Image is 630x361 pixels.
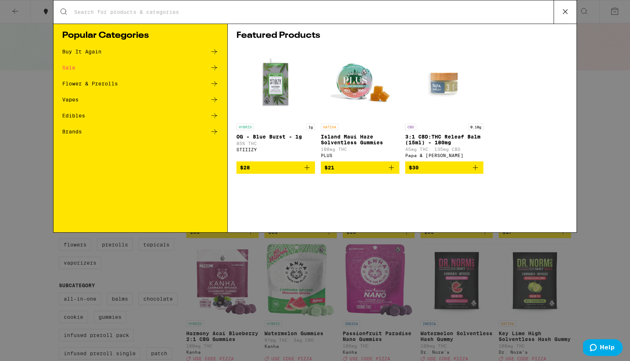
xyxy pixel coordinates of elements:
img: Papa & Barkley - 3:1 CBD:THC Releaf Balm (15ml) - 180mg [408,47,481,120]
p: 100mg THC [321,147,399,152]
a: Vapes [62,95,219,104]
div: PLUS [321,153,399,158]
p: 45mg THC: 135mg CBD [405,147,484,152]
span: $21 [324,165,334,171]
p: OG - Blue Burst - 1g [236,134,315,140]
div: Flower & Prerolls [62,81,118,86]
a: Buy It Again [62,47,219,56]
div: Sale [62,65,75,70]
iframe: Opens a widget where you can find more information [583,339,623,357]
button: Add to bag [405,161,484,174]
a: Open page for Island Maui Haze Solventless Gummies from PLUS [321,47,399,161]
p: 3:1 CBD:THC Releaf Balm (15ml) - 180mg [405,134,484,145]
h1: Popular Categories [62,31,219,40]
div: Papa & [PERSON_NAME] [405,153,484,158]
a: Flower & Prerolls [62,79,219,88]
p: CBD [405,124,416,130]
h1: Featured Products [236,31,568,40]
span: $30 [409,165,419,171]
div: STIIIZY [236,147,315,152]
a: Edibles [62,111,219,120]
button: Add to bag [321,161,399,174]
input: Search for products & categories [74,9,554,15]
img: STIIIZY - OG - Blue Burst - 1g [239,47,312,120]
div: Edibles [62,113,85,118]
p: 0.18g [468,124,483,130]
p: HYBRID [236,124,254,130]
button: Add to bag [236,161,315,174]
a: Brands [62,127,219,136]
div: Brands [62,129,82,134]
div: Buy It Again [62,49,101,54]
p: Island Maui Haze Solventless Gummies [321,134,399,145]
p: 1g [306,124,315,130]
img: PLUS - Island Maui Haze Solventless Gummies [324,47,396,120]
a: Sale [62,63,219,72]
div: Vapes [62,97,79,102]
span: $28 [240,165,250,171]
a: Open page for OG - Blue Burst - 1g from STIIIZY [236,47,315,161]
p: SATIVA [321,124,338,130]
p: 85% THC [236,141,315,146]
a: Open page for 3:1 CBD:THC Releaf Balm (15ml) - 180mg from Papa & Barkley [405,47,484,161]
